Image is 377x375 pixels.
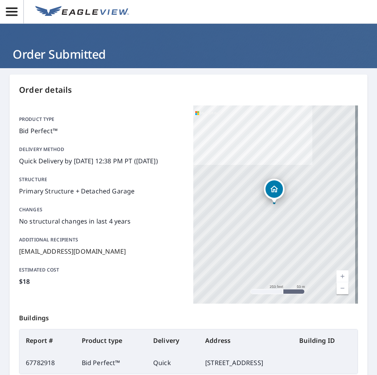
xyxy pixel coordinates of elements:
[19,236,184,243] p: Additional recipients
[199,329,293,352] th: Address
[19,216,184,226] p: No structural changes in last 4 years
[147,352,199,374] td: Quick
[19,186,184,196] p: Primary Structure + Detached Garage
[10,46,367,62] h1: Order Submitted
[199,352,293,374] td: [STREET_ADDRESS]
[19,206,184,213] p: Changes
[19,116,184,123] p: Product type
[19,304,358,329] p: Buildings
[337,270,348,282] a: Current Level 17, Zoom In
[19,266,184,274] p: Estimated cost
[19,329,75,352] th: Report #
[19,176,184,183] p: Structure
[147,329,199,352] th: Delivery
[19,247,184,256] p: [EMAIL_ADDRESS][DOMAIN_NAME]
[19,352,75,374] td: 67782918
[75,329,147,352] th: Product type
[293,329,358,352] th: Building ID
[35,6,129,18] img: EV Logo
[19,126,184,136] p: Bid Perfect™
[264,179,285,203] div: Dropped pin, building 1, Residential property, 197 Hilltop Cres Walnut Creek, CA 94597
[75,352,147,374] td: Bid Perfect™
[31,1,134,23] a: EV Logo
[337,282,348,294] a: Current Level 17, Zoom Out
[19,156,184,166] p: Quick Delivery by [DATE] 12:38 PM PT ([DATE])
[19,146,184,153] p: Delivery method
[19,277,184,286] p: $18
[19,84,358,96] p: Order details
